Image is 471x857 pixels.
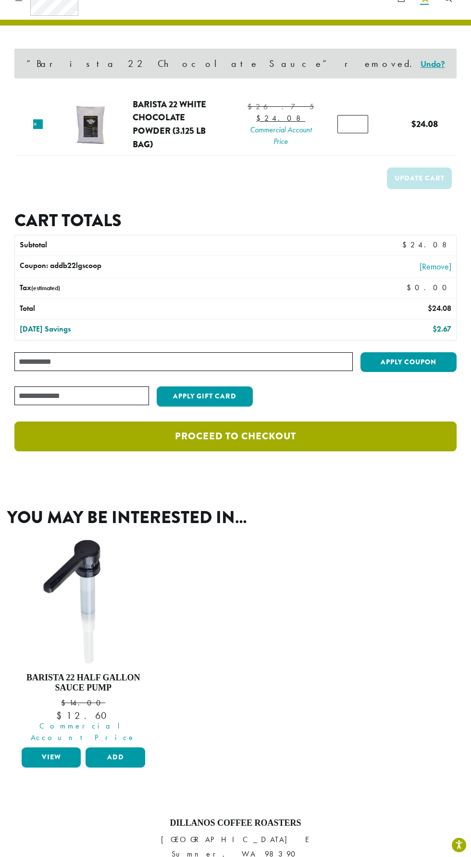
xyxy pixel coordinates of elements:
[15,299,280,319] th: Total
[56,709,111,722] bdi: 12.60
[411,117,416,130] span: $
[428,303,451,313] bdi: 24.08
[248,124,314,147] span: Commercial Account Price
[19,537,148,743] a: Barista 22 Half Gallon Sauce Pump $14.00 Commercial Account Price
[421,58,445,69] a: Undo?
[19,720,148,743] span: Commercial Account Price
[133,98,206,151] a: Barista 22 White Chocolate Powder (3.125 lb bag)
[402,240,410,250] span: $
[337,115,368,133] input: Product quantity
[33,119,43,129] a: Remove this item
[157,386,253,407] button: Apply Gift Card
[14,210,457,231] h2: Cart totals
[15,320,280,340] th: [DATE] Savings
[360,352,457,372] button: Apply coupon
[15,256,280,278] th: Coupon: addb22lgscoop
[433,324,437,334] span: $
[428,303,432,313] span: $
[14,49,457,78] div: “Barista 22 Chocolate Sauce” removed.
[7,818,464,829] h4: Dillanos Coffee Roasters
[256,113,305,123] bdi: 24.08
[14,422,457,451] a: Proceed to checkout
[19,673,148,693] h4: Barista 22 Half Gallon Sauce Pump
[256,113,264,123] span: $
[7,507,464,528] h2: You may be interested in…
[56,709,66,722] span: $
[19,537,148,665] img: DP1898.01.png
[31,284,60,292] small: (estimated)
[15,235,280,256] th: Subtotal
[15,278,329,298] th: Tax
[407,282,451,293] bdi: 0.00
[22,747,81,767] a: View
[407,282,415,293] span: $
[387,167,452,189] button: Update cart
[402,240,451,250] bdi: 24.08
[248,102,256,112] span: $
[411,117,438,130] bdi: 24.08
[86,747,145,767] button: Add
[285,260,451,273] a: [Remove]
[64,98,117,151] img: Barista 22 Sweet Ground White Chocolate Powder
[248,102,314,112] bdi: 26.75
[61,698,69,708] span: $
[433,324,451,334] bdi: 2.67
[61,698,105,708] bdi: 14.00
